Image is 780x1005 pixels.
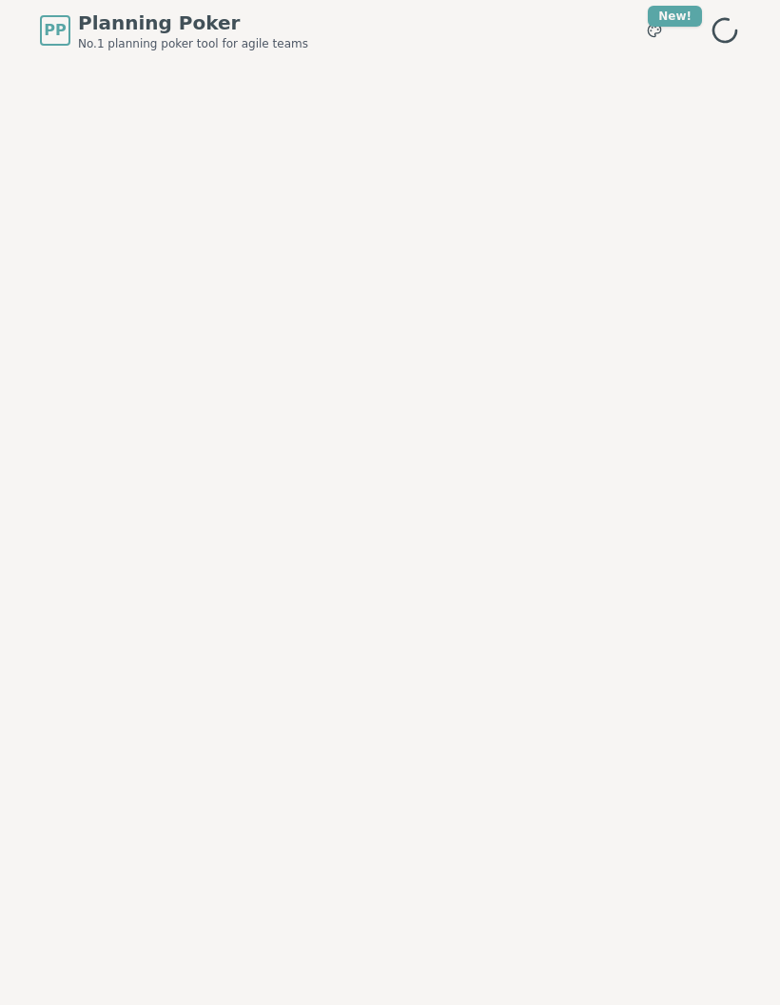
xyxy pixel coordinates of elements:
span: Planning Poker [78,10,308,36]
a: PPPlanning PokerNo.1 planning poker tool for agile teams [40,10,308,51]
div: New! [648,6,702,27]
button: New! [637,13,672,48]
span: PP [44,19,66,42]
span: No.1 planning poker tool for agile teams [78,36,308,51]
